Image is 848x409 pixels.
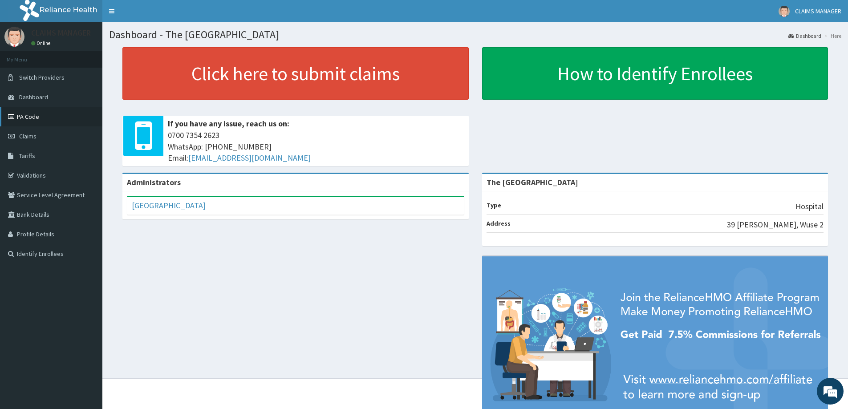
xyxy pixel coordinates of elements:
[795,201,824,212] p: Hospital
[727,219,824,231] p: 39 [PERSON_NAME], Wuse 2
[788,32,821,40] a: Dashboard
[19,73,65,81] span: Switch Providers
[188,153,311,163] a: [EMAIL_ADDRESS][DOMAIN_NAME]
[487,177,578,187] strong: The [GEOGRAPHIC_DATA]
[4,27,24,47] img: User Image
[487,201,501,209] b: Type
[109,29,841,40] h1: Dashboard - The [GEOGRAPHIC_DATA]
[19,132,37,140] span: Claims
[168,118,289,129] b: If you have any issue, reach us on:
[822,32,841,40] li: Here
[19,152,35,160] span: Tariffs
[487,219,511,227] b: Address
[19,93,48,101] span: Dashboard
[482,47,828,100] a: How to Identify Enrollees
[31,40,53,46] a: Online
[795,7,841,15] span: CLAIMS MANAGER
[122,47,469,100] a: Click here to submit claims
[132,200,206,211] a: [GEOGRAPHIC_DATA]
[127,177,181,187] b: Administrators
[31,29,91,37] p: CLAIMS MANAGER
[168,130,464,164] span: 0700 7354 2623 WhatsApp: [PHONE_NUMBER] Email:
[779,6,790,17] img: User Image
